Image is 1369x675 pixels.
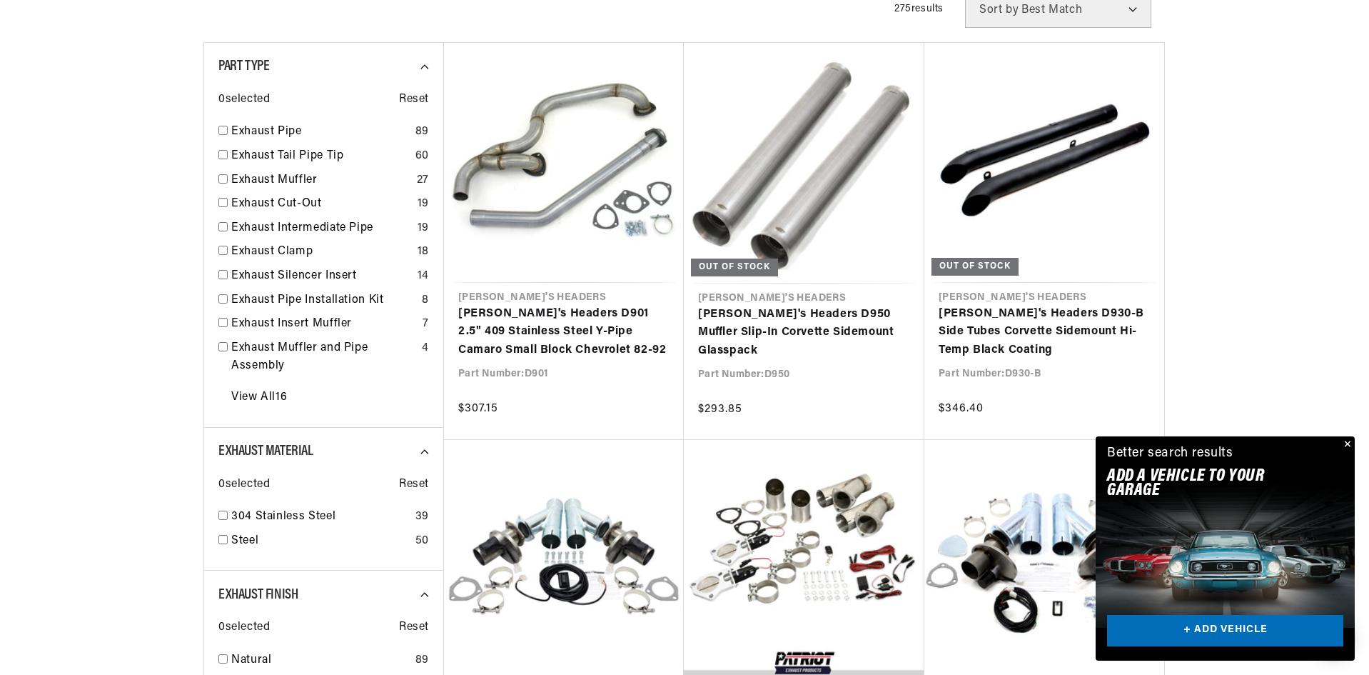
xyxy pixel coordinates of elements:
[698,306,910,361] a: [PERSON_NAME]'s Headers D950 Muffler Slip-In Corvette Sidemount Glasspack
[979,4,1019,16] span: Sort by
[1107,444,1233,464] div: Better search results
[231,651,410,670] a: Natural
[231,339,416,376] a: Exhaust Muffler and Pipe Assembly
[231,243,412,261] a: Exhaust Clamp
[399,476,429,494] span: Reset
[458,305,670,360] a: [PERSON_NAME]'s Headers D901 2.5" 409 Stainless Steel Y-Pipe Camaro Small Block Chevrolet 82-92
[218,59,269,74] span: Part Type
[399,91,429,109] span: Reset
[1338,436,1355,454] button: Close
[415,532,429,551] div: 50
[231,532,410,551] a: Steel
[418,267,429,286] div: 14
[415,147,429,166] div: 60
[418,219,429,238] div: 19
[218,444,313,459] span: Exhaust Material
[218,476,270,494] span: 0 selected
[423,315,429,334] div: 7
[231,123,410,141] a: Exhaust Pipe
[399,619,429,637] span: Reset
[418,195,429,214] div: 19
[415,508,429,526] div: 39
[231,315,417,334] a: Exhaust Insert Muffler
[231,147,410,166] a: Exhaust Tail Pipe Tip
[231,291,416,310] a: Exhaust Pipe Installation Kit
[415,651,429,670] div: 89
[231,508,410,526] a: 304 Stainless Steel
[1107,615,1343,647] a: + ADD VEHICLE
[231,195,412,214] a: Exhaust Cut-Out
[417,171,429,190] div: 27
[1107,469,1308,499] h2: Add A VEHICLE to your garage
[231,171,411,190] a: Exhaust Muffler
[418,243,429,261] div: 18
[894,4,944,14] span: 275 results
[231,267,412,286] a: Exhaust Silencer Insert
[422,339,429,358] div: 4
[218,91,270,109] span: 0 selected
[939,305,1150,360] a: [PERSON_NAME]'s Headers D930-B Side Tubes Corvette Sidemount Hi-Temp Black Coating
[231,389,287,407] a: View All 16
[415,123,429,141] div: 89
[218,588,298,602] span: Exhaust Finish
[231,219,412,238] a: Exhaust Intermediate Pipe
[422,291,429,310] div: 8
[218,619,270,637] span: 0 selected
